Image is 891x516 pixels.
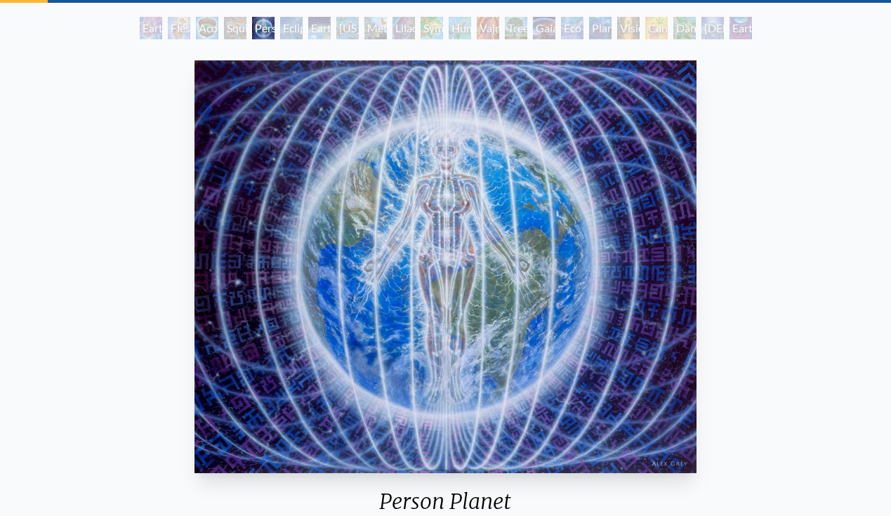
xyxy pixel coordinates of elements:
div: Vajra Horse [477,17,499,39]
div: Metamorphosis [364,17,387,39]
div: Person Planet [252,17,275,39]
div: Symbiosis: Gall Wasp & Oak Tree [421,17,443,39]
div: Earth Witness [140,17,162,39]
div: Planetary Prayers [589,17,612,39]
div: Squirrel [224,17,246,39]
div: Lilacs [392,17,415,39]
div: Acorn Dream [196,17,218,39]
div: [US_STATE] Song [336,17,359,39]
div: Gaia [533,17,555,39]
div: Eco-Atlas [561,17,583,39]
div: Earthmind [730,17,752,39]
div: Dance of Cannabia [673,17,696,39]
div: Humming Bird [449,17,471,39]
div: Cannabis Mudra [645,17,668,39]
div: Eclipse [280,17,303,39]
img: person-planet-2000-alex-grey-&-allyson-grey-watermarked.jpg [194,60,697,473]
div: Tree & Person [505,17,527,39]
div: [DEMOGRAPHIC_DATA] in the Ocean of Awareness [701,17,724,39]
div: Vision Tree [617,17,640,39]
div: Flesh of the Gods [168,17,190,39]
div: Earth Energies [308,17,331,39]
